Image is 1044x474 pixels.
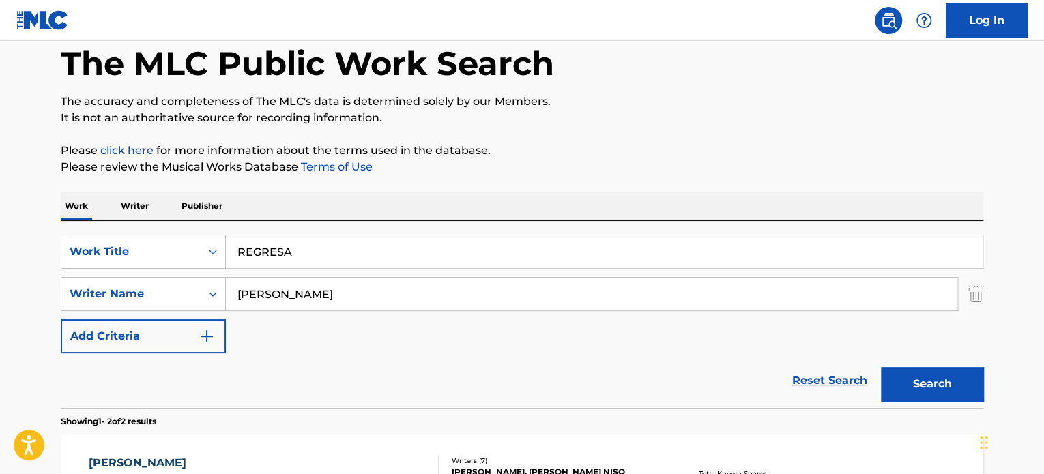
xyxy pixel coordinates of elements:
[881,367,983,401] button: Search
[61,93,983,110] p: The accuracy and completeness of The MLC's data is determined solely by our Members.
[946,3,1028,38] a: Log In
[177,192,227,220] p: Publisher
[61,192,92,220] p: Work
[785,366,874,396] a: Reset Search
[61,415,156,428] p: Showing 1 - 2 of 2 results
[916,12,932,29] img: help
[976,409,1044,474] iframe: Chat Widget
[199,328,215,344] img: 9d2ae6d4665cec9f34b9.svg
[70,286,192,302] div: Writer Name
[89,455,209,471] div: [PERSON_NAME]
[968,277,983,311] img: Delete Criterion
[880,12,897,29] img: search
[117,192,153,220] p: Writer
[298,160,373,173] a: Terms of Use
[16,10,69,30] img: MLC Logo
[61,43,554,84] h1: The MLC Public Work Search
[910,7,938,34] div: Help
[61,319,226,353] button: Add Criteria
[70,243,192,260] div: Work Title
[61,143,983,159] p: Please for more information about the terms used in the database.
[100,144,154,157] a: click here
[61,235,983,408] form: Search Form
[61,159,983,175] p: Please review the Musical Works Database
[452,456,658,466] div: Writers ( 7 )
[61,110,983,126] p: It is not an authoritative source for recording information.
[980,422,988,463] div: Drag
[875,7,902,34] a: Public Search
